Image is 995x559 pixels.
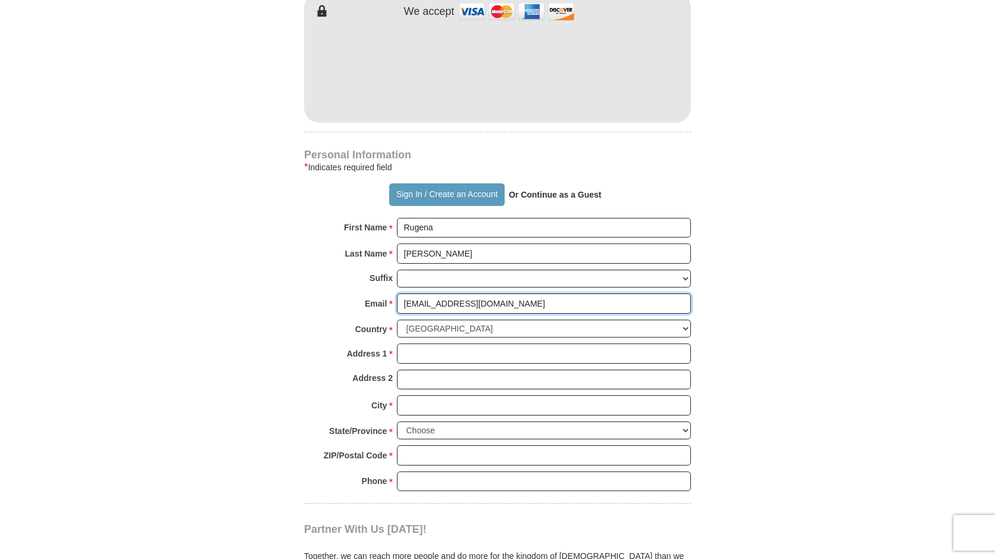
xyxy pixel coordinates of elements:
strong: ZIP/Postal Code [324,447,387,464]
strong: State/Province [329,423,387,439]
h4: Personal Information [304,150,691,160]
strong: Last Name [345,245,387,262]
strong: First Name [344,219,387,236]
strong: Email [365,295,387,312]
strong: Phone [362,473,387,489]
strong: Address 1 [347,345,387,362]
strong: Address 2 [352,370,393,386]
strong: City [371,397,387,414]
strong: Suffix [370,270,393,286]
button: Sign In / Create an Account [389,183,504,206]
div: Indicates required field [304,160,691,174]
strong: Or Continue as a Guest [509,190,602,199]
strong: Country [355,321,387,338]
span: Partner With Us [DATE]! [304,523,427,535]
h4: We accept [404,5,455,18]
